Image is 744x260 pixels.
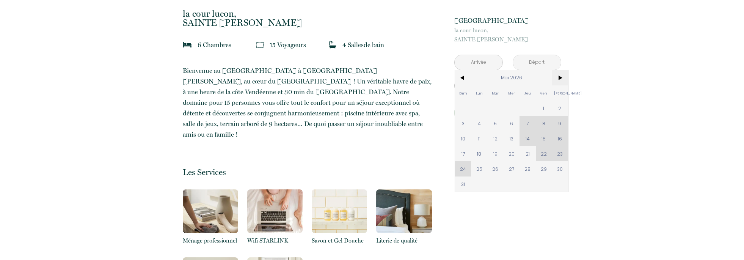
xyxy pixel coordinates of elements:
[455,70,471,85] span: <
[536,85,552,101] span: Ven
[487,146,504,161] span: 19
[198,39,231,50] p: 6 Chambre
[536,161,552,176] span: 29
[342,39,384,50] p: 4 Salle de bain
[536,101,552,116] span: 1
[552,101,568,116] span: 2
[503,131,520,146] span: 13
[312,236,367,245] p: Savon et Gel Douche
[520,161,536,176] span: 28
[520,146,536,161] span: 21
[247,189,303,233] img: 16317118538936.png
[455,176,471,192] span: 31
[513,55,561,70] input: Départ
[487,161,504,176] span: 26
[455,85,471,101] span: Dim
[552,161,568,176] span: 30
[183,9,432,27] p: SAINTE [PERSON_NAME]
[471,70,552,85] span: Mai 2026
[487,131,504,146] span: 12
[455,55,502,70] input: Arrivée
[455,116,471,131] span: 3
[455,131,471,146] span: 10
[303,41,306,49] span: s
[376,236,432,245] p: Literie de qualité
[454,15,561,26] p: [GEOGRAPHIC_DATA]
[503,116,520,131] span: 6
[471,85,487,101] span: Lun
[455,146,471,161] span: 17
[247,236,303,245] p: Wifi STARLINK
[454,102,561,123] button: Réserver
[183,167,432,177] p: Les Services
[471,161,487,176] span: 25
[454,26,561,44] p: SAINTE [PERSON_NAME]
[487,116,504,131] span: 5
[361,41,364,49] span: s
[520,85,536,101] span: Jeu
[183,9,432,18] span: la cour lucon,
[270,39,306,50] p: 15 Voyageur
[471,131,487,146] span: 11
[183,65,432,140] p: Bienvenue au [GEOGRAPHIC_DATA] à [GEOGRAPHIC_DATA][PERSON_NAME], au cœur du [GEOGRAPHIC_DATA] ! U...
[312,189,367,233] img: 16317118070204.png
[229,41,231,49] span: s
[503,161,520,176] span: 27
[471,116,487,131] span: 4
[552,70,568,85] span: >
[183,236,238,245] p: Ménage professionnel
[503,85,520,101] span: Mer
[503,146,520,161] span: 20
[487,85,504,101] span: Mar
[454,26,561,35] span: la cour lucon,
[183,189,238,233] img: 1631711882769.png
[376,189,432,233] img: 16317117791311.png
[256,41,264,49] img: guests
[552,85,568,101] span: [PERSON_NAME]
[471,146,487,161] span: 18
